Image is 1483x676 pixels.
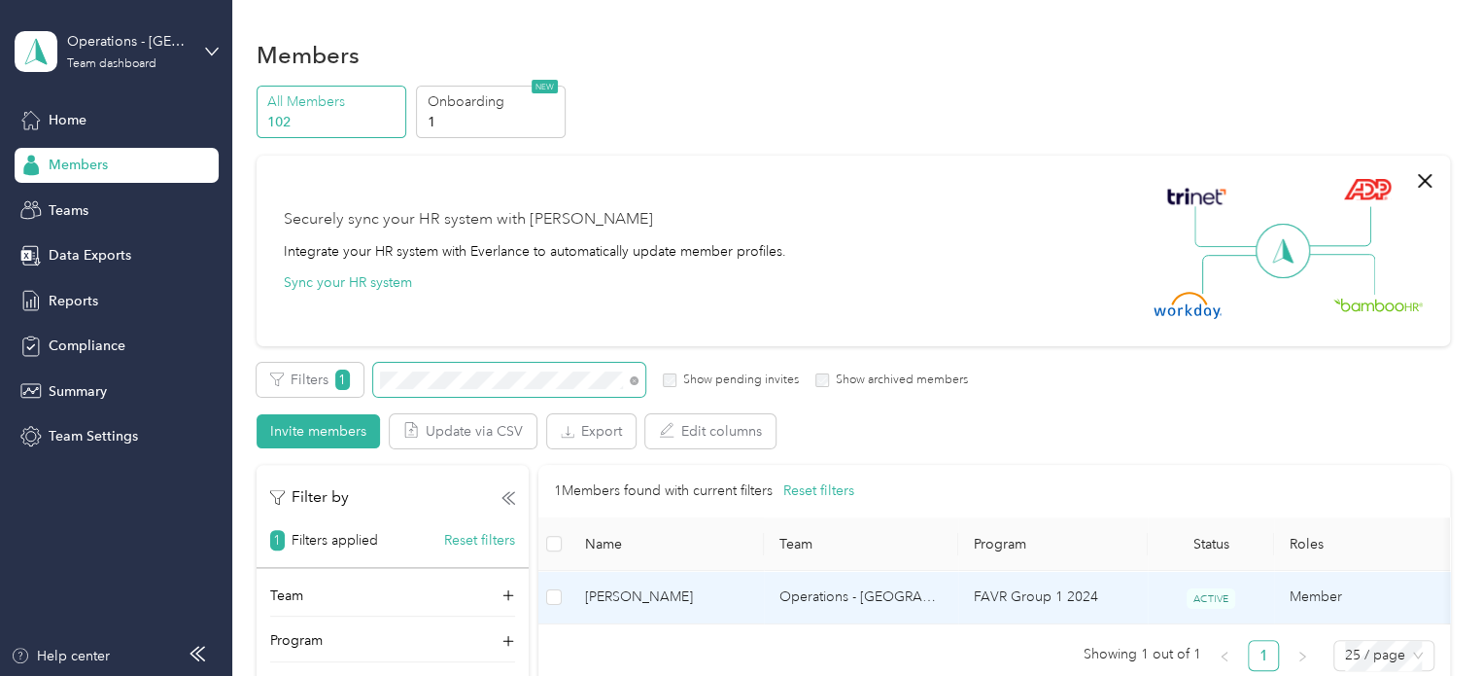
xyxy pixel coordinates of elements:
[49,200,88,221] span: Teams
[569,571,764,624] td: Anthony Hogan
[1307,254,1375,296] img: Line Right Down
[1219,651,1230,662] span: left
[645,414,776,448] button: Edit columns
[284,272,412,293] button: Sync your HR system
[390,414,536,448] button: Update via CSV
[257,363,363,397] button: Filters1
[270,485,349,510] p: Filter by
[428,91,560,112] p: Onboarding
[267,112,399,132] p: 102
[569,517,764,571] th: Name
[67,58,156,70] div: Team dashboard
[49,381,107,402] span: Summary
[1343,178,1391,200] img: ADP
[49,110,86,130] span: Home
[284,208,653,231] div: Securely sync your HR system with [PERSON_NAME]
[1296,651,1308,662] span: right
[49,245,131,266] span: Data Exports
[270,530,285,551] span: 1
[1287,640,1318,671] button: right
[49,336,125,356] span: Compliance
[1084,640,1201,669] span: Showing 1 out of 1
[1209,640,1240,671] li: Previous Page
[783,480,854,502] button: Reset filters
[292,530,378,551] p: Filters applied
[1333,298,1423,311] img: BambooHR
[1248,640,1279,671] li: 1
[532,80,558,93] span: NEW
[1274,517,1468,571] th: Roles
[284,241,786,262] div: Integrate your HR system with Everlance to automatically update member profiles.
[676,372,799,389] label: Show pending invites
[764,517,958,571] th: Team
[1333,640,1434,671] div: Page Size
[267,91,399,112] p: All Members
[11,646,110,666] button: Help center
[829,372,968,389] label: Show archived members
[428,112,560,132] p: 1
[958,517,1148,571] th: Program
[554,480,773,502] p: 1 Members found with current filters
[257,45,360,65] h1: Members
[257,414,380,448] button: Invite members
[1249,641,1278,670] a: 1
[49,426,138,446] span: Team Settings
[1162,183,1230,210] img: Trinet
[585,536,748,552] span: Name
[547,414,636,448] button: Export
[49,155,108,175] span: Members
[958,571,1148,624] td: FAVR Group 1 2024
[1148,517,1274,571] th: Status
[1345,641,1423,670] span: 25 / page
[335,370,350,390] span: 1
[1209,640,1240,671] button: left
[1303,206,1371,247] img: Line Right Up
[1274,571,1468,624] td: Member
[1154,292,1222,319] img: Workday
[1187,588,1235,609] span: ACTIVE
[1287,640,1318,671] li: Next Page
[1194,206,1262,248] img: Line Left Up
[444,530,515,551] button: Reset filters
[270,630,323,651] p: Program
[1201,254,1269,294] img: Line Left Down
[764,571,958,624] td: Operations - Sacramento
[49,291,98,311] span: Reports
[270,586,303,606] p: Team
[585,587,748,608] span: [PERSON_NAME]
[67,31,189,52] div: Operations - [GEOGRAPHIC_DATA]
[1374,567,1483,676] iframe: Everlance-gr Chat Button Frame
